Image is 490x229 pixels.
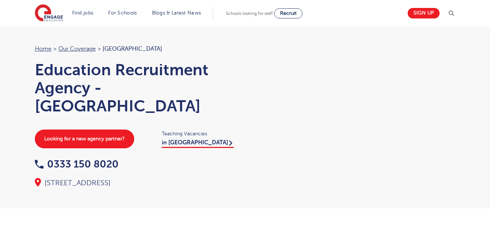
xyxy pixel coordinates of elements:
a: Looking for a new agency partner? [35,130,134,148]
a: 0333 150 8020 [35,158,119,170]
span: Recruit [280,10,297,16]
a: in [GEOGRAPHIC_DATA] [162,139,234,148]
h1: Education Recruitment Agency - [GEOGRAPHIC_DATA] [35,61,238,115]
span: > [53,46,57,52]
a: Home [35,46,52,52]
a: Find jobs [72,10,94,16]
a: Sign up [408,8,440,18]
a: Recruit [274,8,302,18]
nav: breadcrumb [35,44,238,54]
div: [STREET_ADDRESS] [35,178,238,188]
img: Engage Education [35,4,63,22]
a: For Schools [108,10,137,16]
a: Our coverage [58,46,96,52]
span: > [98,46,101,52]
span: Schools looking for staff [226,11,273,16]
span: Teaching Vacancies [162,130,238,138]
a: Blogs & Latest News [152,10,201,16]
span: [GEOGRAPHIC_DATA] [103,46,162,52]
